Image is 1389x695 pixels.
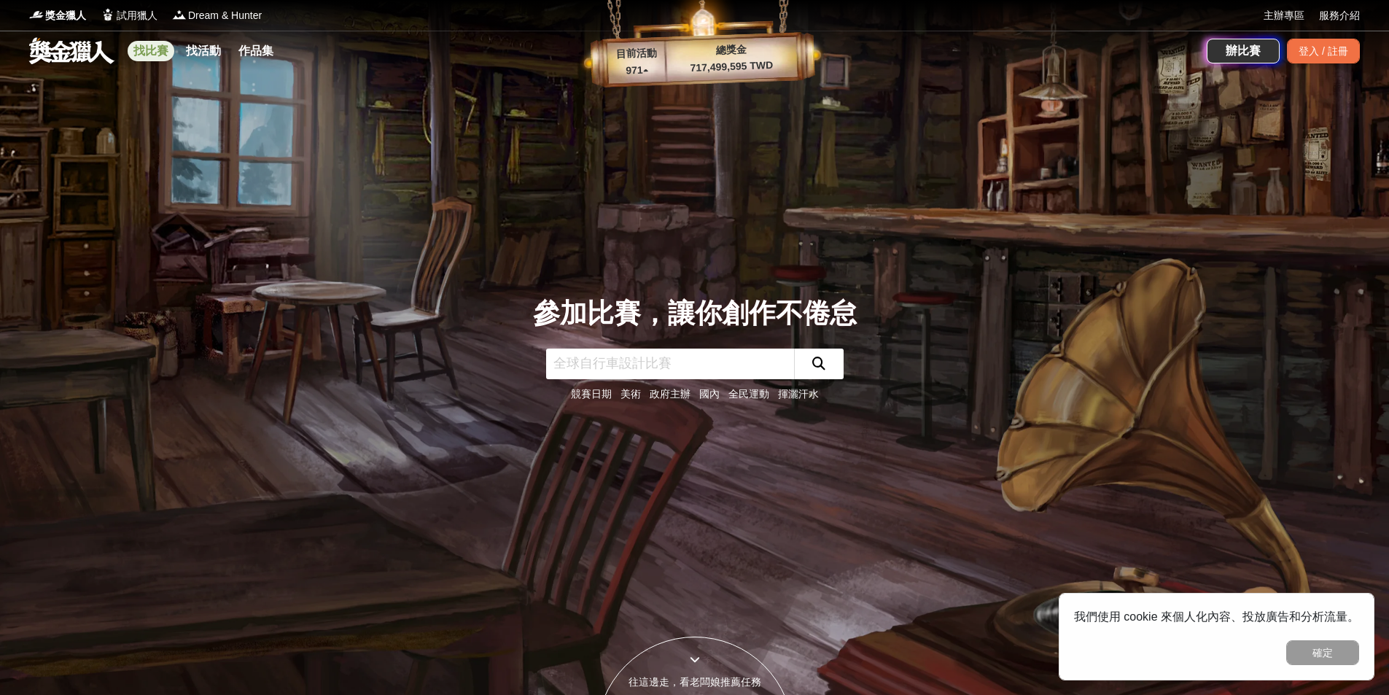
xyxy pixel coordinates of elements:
div: 往這邊走，看老闆娘推薦任務 [597,675,793,690]
a: LogoDream & Hunter [172,8,262,23]
a: Logo獎金獵人 [29,8,86,23]
a: 找活動 [180,41,227,61]
div: 參加比賽，讓你創作不倦怠 [533,293,857,334]
a: 作品集 [233,41,279,61]
a: 找比賽 [128,41,174,61]
img: Logo [101,7,115,22]
a: 服務介紹 [1319,8,1360,23]
img: Logo [172,7,187,22]
a: 主辦專區 [1264,8,1304,23]
span: 試用獵人 [117,8,157,23]
p: 總獎金 [665,40,797,60]
a: 國內 [699,388,720,400]
a: 政府主辦 [650,388,690,400]
span: Dream & Hunter [188,8,262,23]
button: 確定 [1286,640,1359,665]
p: 目前活動 [607,45,666,63]
span: 獎金獵人 [45,8,86,23]
input: 全球自行車設計比賽 [546,349,794,379]
a: 辦比賽 [1207,39,1280,63]
a: 全民運動 [728,388,769,400]
p: 717,499,595 TWD [666,57,798,77]
a: 競賽日期 [571,388,612,400]
span: 我們使用 cookie 來個人化內容、投放廣告和分析流量。 [1074,610,1359,623]
a: 美術 [620,388,641,400]
a: 揮灑汗水 [778,388,819,400]
div: 登入 / 註冊 [1287,39,1360,63]
a: Logo試用獵人 [101,8,157,23]
p: 971 ▴ [607,62,666,79]
img: Logo [29,7,44,22]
